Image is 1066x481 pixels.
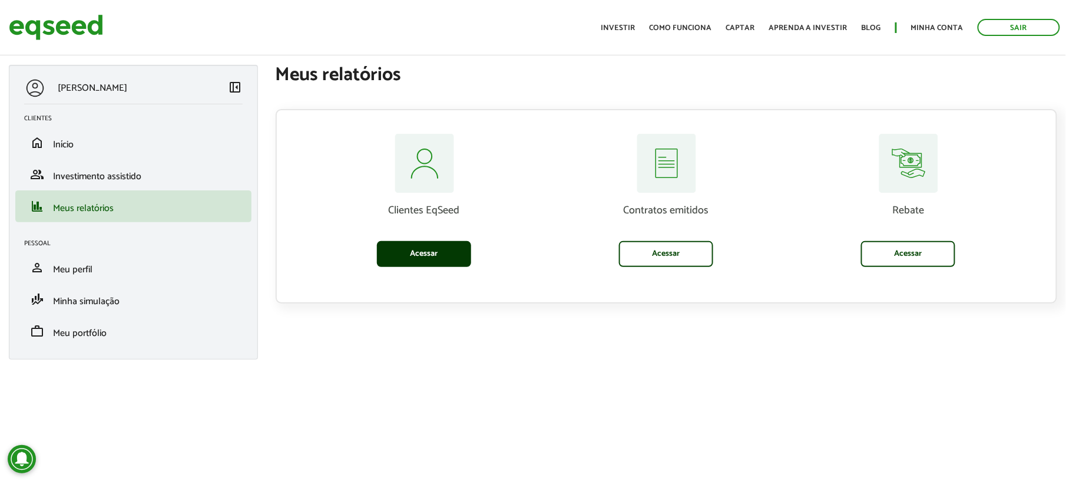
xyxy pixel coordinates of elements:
span: home [30,136,44,150]
li: Meu perfil [15,252,251,284]
a: workMeu portfólio [24,324,243,338]
a: Minha conta [911,24,964,32]
img: relatorios-assessor-rebate.svg [879,134,938,193]
a: Acessar [377,241,471,267]
a: groupInvestimento assistido [24,167,243,182]
span: Meus relatórios [53,200,114,216]
span: Meu portfólio [53,325,107,341]
span: Investimento assistido [53,169,141,185]
li: Início [15,127,251,159]
a: Investir [601,24,635,32]
a: financeMeus relatórios [24,199,243,213]
a: Colapsar menu [229,80,243,97]
span: Início [53,137,74,153]
span: work [30,324,44,338]
li: Meus relatórios [15,190,251,222]
li: Minha simulação [15,284,251,315]
h2: Pessoal [24,240,251,247]
a: Aprenda a investir [769,24,847,32]
a: homeInício [24,136,243,150]
h1: Meus relatórios [276,65,1058,85]
a: finance_modeMinha simulação [24,292,243,307]
li: Investimento assistido [15,159,251,190]
span: left_panel_close [229,80,243,94]
span: finance_mode [30,292,44,307]
img: relatorios-assessor-clientes.svg [395,134,454,193]
span: Minha simulação [53,294,120,309]
span: group [30,167,44,182]
h2: Clientes [24,115,251,122]
span: person [30,261,44,275]
a: Como funciona [649,24,711,32]
a: Captar [726,24,754,32]
p: Contratos emitidos [554,205,779,218]
li: Meu portfólio [15,315,251,347]
p: Rebate [796,205,1021,218]
a: Blog [862,24,881,32]
a: personMeu perfil [24,261,243,275]
img: relatorios-assessor-contratos.svg [637,134,696,193]
p: Clientes EqSeed [312,205,537,218]
span: Meu perfil [53,262,92,278]
img: EqSeed [9,12,103,43]
a: Acessar [619,241,713,267]
span: finance [30,199,44,213]
p: [PERSON_NAME] [58,83,127,94]
a: Sair [978,19,1060,36]
a: Acessar [861,241,955,267]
